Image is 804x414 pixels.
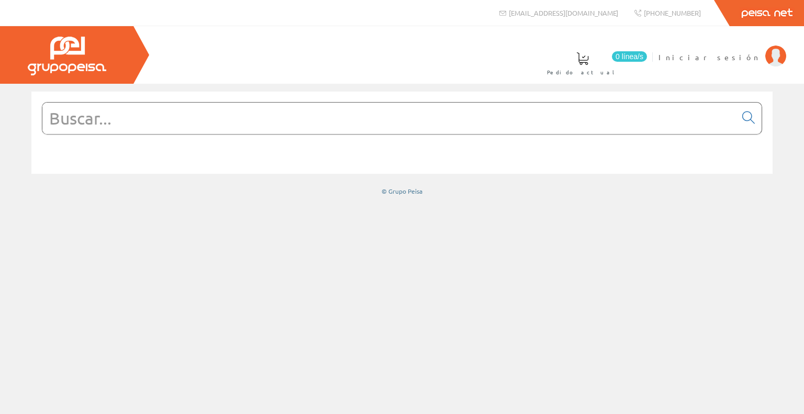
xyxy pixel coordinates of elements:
[31,187,773,196] div: © Grupo Peisa
[509,8,618,17] span: [EMAIL_ADDRESS][DOMAIN_NAME]
[612,51,647,62] span: 0 línea/s
[28,37,106,75] img: Grupo Peisa
[547,67,618,77] span: Pedido actual
[658,43,786,53] a: Iniciar sesión
[658,52,760,62] span: Iniciar sesión
[644,8,701,17] span: [PHONE_NUMBER]
[42,103,736,134] input: Buscar...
